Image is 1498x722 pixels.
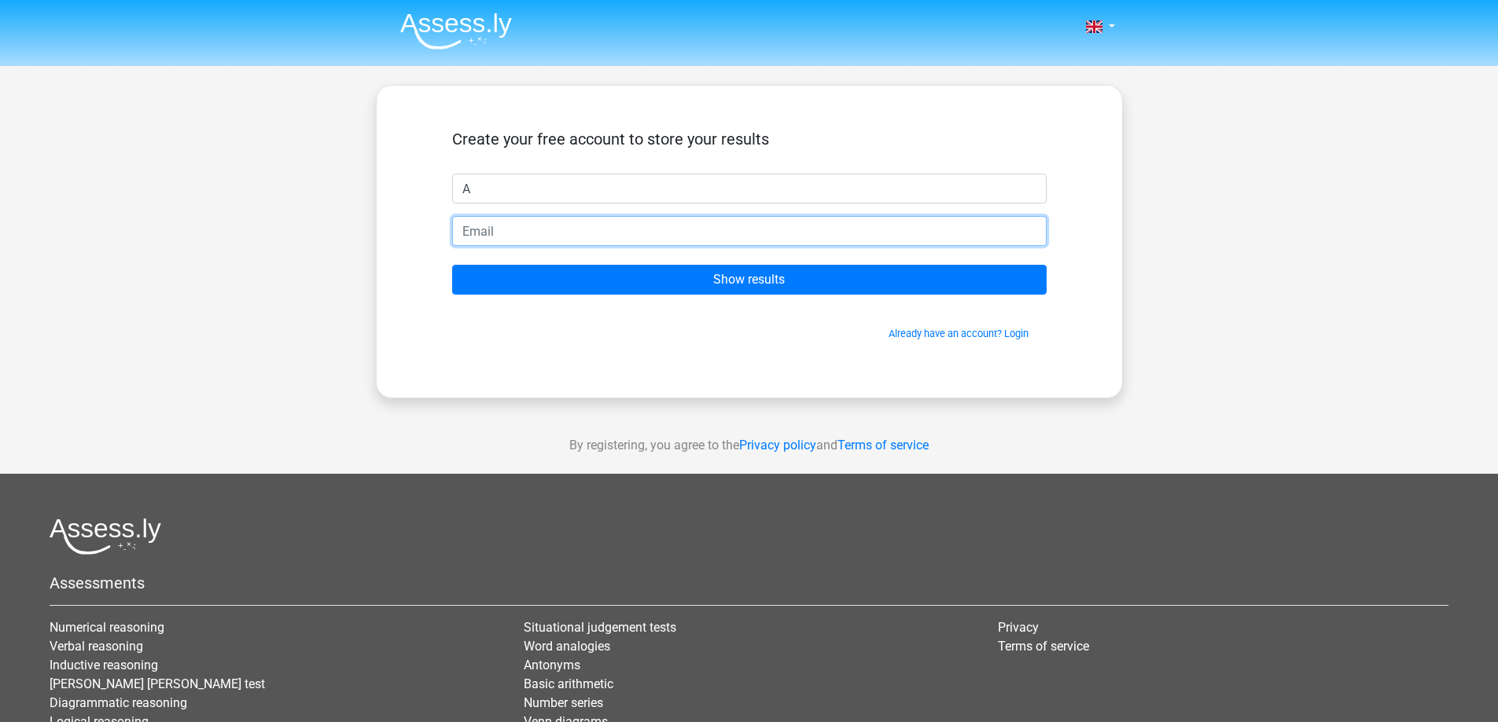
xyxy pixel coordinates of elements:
a: Situational judgement tests [524,620,676,635]
img: Assessly [400,13,512,49]
a: Diagrammatic reasoning [50,695,187,710]
a: Basic arithmetic [524,676,613,691]
img: Assessly logo [50,518,161,555]
a: Privacy [998,620,1039,635]
a: Number series [524,695,603,710]
a: Terms of service [998,639,1089,654]
input: Email [452,216,1047,246]
a: Numerical reasoning [50,620,164,635]
h5: Create your free account to store your results [452,130,1047,148]
a: Privacy policy [739,438,816,453]
a: Antonyms [524,658,580,673]
a: Terms of service [837,438,929,453]
a: [PERSON_NAME] [PERSON_NAME] test [50,676,265,691]
input: First name [452,174,1047,203]
a: Word analogies [524,639,610,654]
h5: Assessments [50,574,1448,592]
input: Show results [452,265,1047,295]
a: Inductive reasoning [50,658,158,673]
a: Verbal reasoning [50,639,143,654]
a: Already have an account? Login [889,328,1029,339]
